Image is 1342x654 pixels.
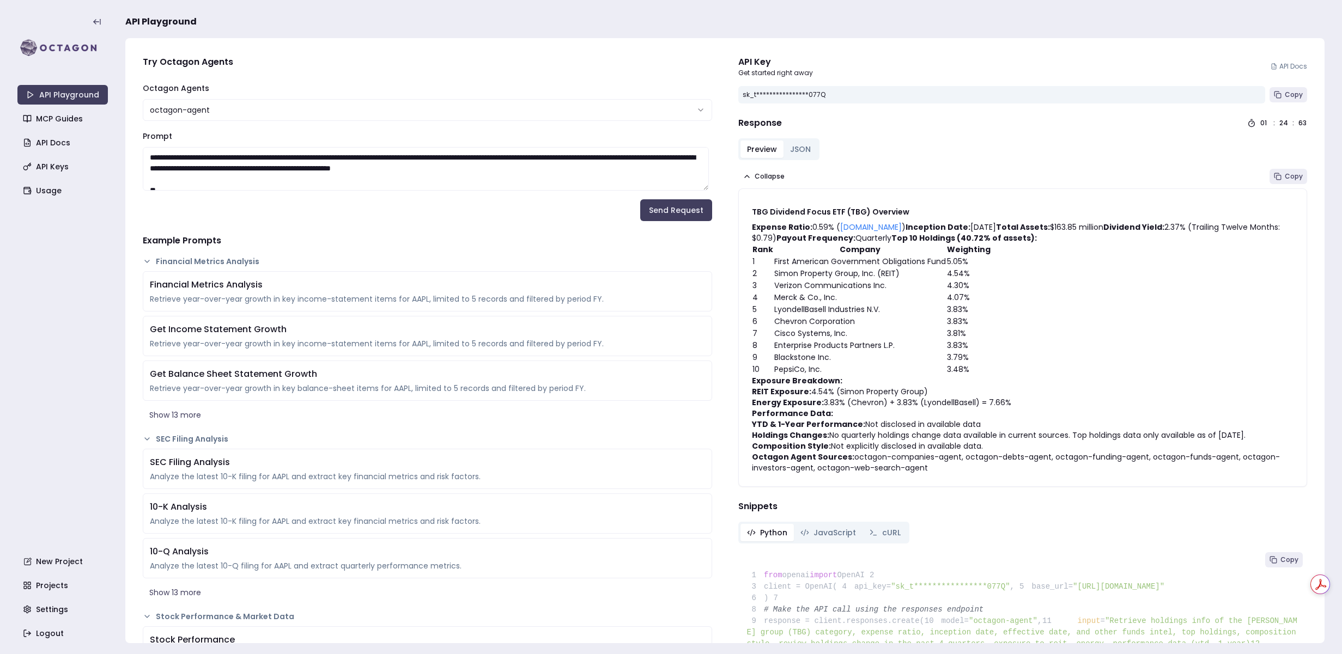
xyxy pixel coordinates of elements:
[996,222,1050,233] strong: Total Assets:
[1037,616,1042,625] span: ,
[150,633,705,646] div: Stock Performance
[752,222,812,233] strong: Expense Ratio:
[752,441,831,451] strong: Composition Style:
[774,291,946,303] td: Merck & Co., Inc.
[1250,638,1268,650] span: 12
[19,552,109,571] a: New Project
[752,419,865,430] strong: YTD & 1-Year Performance:
[774,327,946,339] td: Cisco Systems, Inc.
[1285,172,1303,181] span: Copy
[865,570,882,581] span: 2
[752,430,1294,441] p: No quarterly holdings change data available in current sources. Top holdings data only available ...
[125,15,197,28] span: API Playground
[764,571,782,579] span: from
[969,616,1037,625] span: "octagon-agent"
[752,243,774,255] th: Rank
[774,363,946,375] td: PepsiCo, Inc.
[17,37,108,59] img: logo-rect-yK7x_WSZ.svg
[774,267,946,279] td: Simon Property Group, Inc. (REIT)
[150,471,705,482] div: Analyze the latest 10-K filing for AAPL and extract key financial metrics and risk factors.
[752,441,1294,451] p: Not explicitly disclosed in available data.
[1031,582,1073,591] span: base_url=
[1042,615,1059,627] span: 11
[150,516,705,527] div: Analyze the latest 10-K filing for AAPL and extract key financial metrics and risk factors.
[752,397,1294,408] li: 3.83% (Chevron) + 3.83% (LyondellBasell) = 7.66%
[747,615,764,627] span: 9
[1280,555,1298,564] span: Copy
[143,433,712,444] button: SEC Filing Analysis
[1078,616,1101,625] span: input
[774,243,946,255] th: Company
[19,109,109,129] a: MCP Guides
[891,233,1037,243] strong: Top 10 Holdings (40.72% of assets):
[738,69,813,77] p: Get started right away
[19,600,109,619] a: Settings
[760,527,787,538] span: Python
[752,206,1294,217] h3: TBG Dividend Focus ETF (TBG) Overview
[752,327,774,339] td: 7
[150,278,705,291] div: Financial Metrics Analysis
[782,571,810,579] span: openai
[752,375,842,386] strong: Exposure Breakdown:
[747,581,764,592] span: 3
[882,527,901,538] span: cURL
[19,133,109,152] a: API Docs
[774,315,946,327] td: Chevron Corporation
[747,616,925,625] span: response = client.responses.create(
[640,199,712,221] button: Send Request
[906,222,970,233] strong: Inception Date:
[752,279,774,291] td: 3
[150,383,705,394] div: Retrieve year-over-year growth in key balance-sheet items for AAPL, limited to 5 records and filt...
[747,604,764,615] span: 8
[738,169,789,184] button: Collapse
[776,233,855,243] strong: Payout Frequency:
[774,339,946,351] td: Enterprise Products Partners L.P.
[946,339,991,351] td: 3.83%
[1270,169,1307,184] button: Copy
[752,386,1294,397] li: 4.54% (Simon Property Group)
[143,131,172,142] label: Prompt
[774,303,946,315] td: LyondellBasell Industries N.V.
[755,172,785,181] span: Collapse
[752,451,854,462] strong: Octagon Agent Sources:
[143,611,712,622] button: Stock Performance & Market Data
[946,291,991,303] td: 4.07%
[752,419,1294,430] li: Not disclosed in available data
[752,315,774,327] td: 6
[150,545,705,558] div: 10-Q Analysis
[150,323,705,336] div: Get Income Statement Growth
[946,279,991,291] td: 4.30%
[752,291,774,303] td: 4
[946,267,991,279] td: 4.54%
[738,117,782,130] h4: Response
[143,56,712,69] h4: Try Octagon Agents
[774,255,946,267] td: First American Government Obligations Fund
[1073,582,1164,591] span: "[URL][DOMAIN_NAME]"
[837,571,864,579] span: OpenAI
[1271,62,1307,71] a: API Docs
[946,315,991,327] td: 3.83%
[1010,582,1015,591] span: ,
[19,624,109,643] a: Logout
[143,583,712,602] button: Show 13 more
[752,351,774,363] td: 9
[150,456,705,469] div: SEC Filing Analysis
[752,255,774,267] td: 1
[942,616,969,625] span: model=
[1270,87,1307,102] button: Copy
[1273,119,1275,127] div: :
[19,181,109,200] a: Usage
[752,222,1294,243] p: 0.59% ( ) [DATE] $163.85 million 2.37% (Trailing Twelve Months: $0.79) Quarterly
[143,234,712,247] h4: Example Prompts
[19,576,109,595] a: Projects
[747,616,1301,648] span: "Retrieve holdings info of the [PERSON_NAME] group (TBG) category, expense ratio, inception date,...
[143,256,712,267] button: Financial Metrics Analysis
[143,405,712,425] button: Show 13 more
[946,303,991,315] td: 3.83%
[150,560,705,571] div: Analyze the latest 10-Q filing for AAPL and extract quarterly performance metrics.
[1298,119,1307,127] div: 63
[774,279,946,291] td: Verizon Communications Inc.
[17,85,108,105] a: API Playground
[738,500,1308,513] h4: Snippets
[837,581,854,592] span: 4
